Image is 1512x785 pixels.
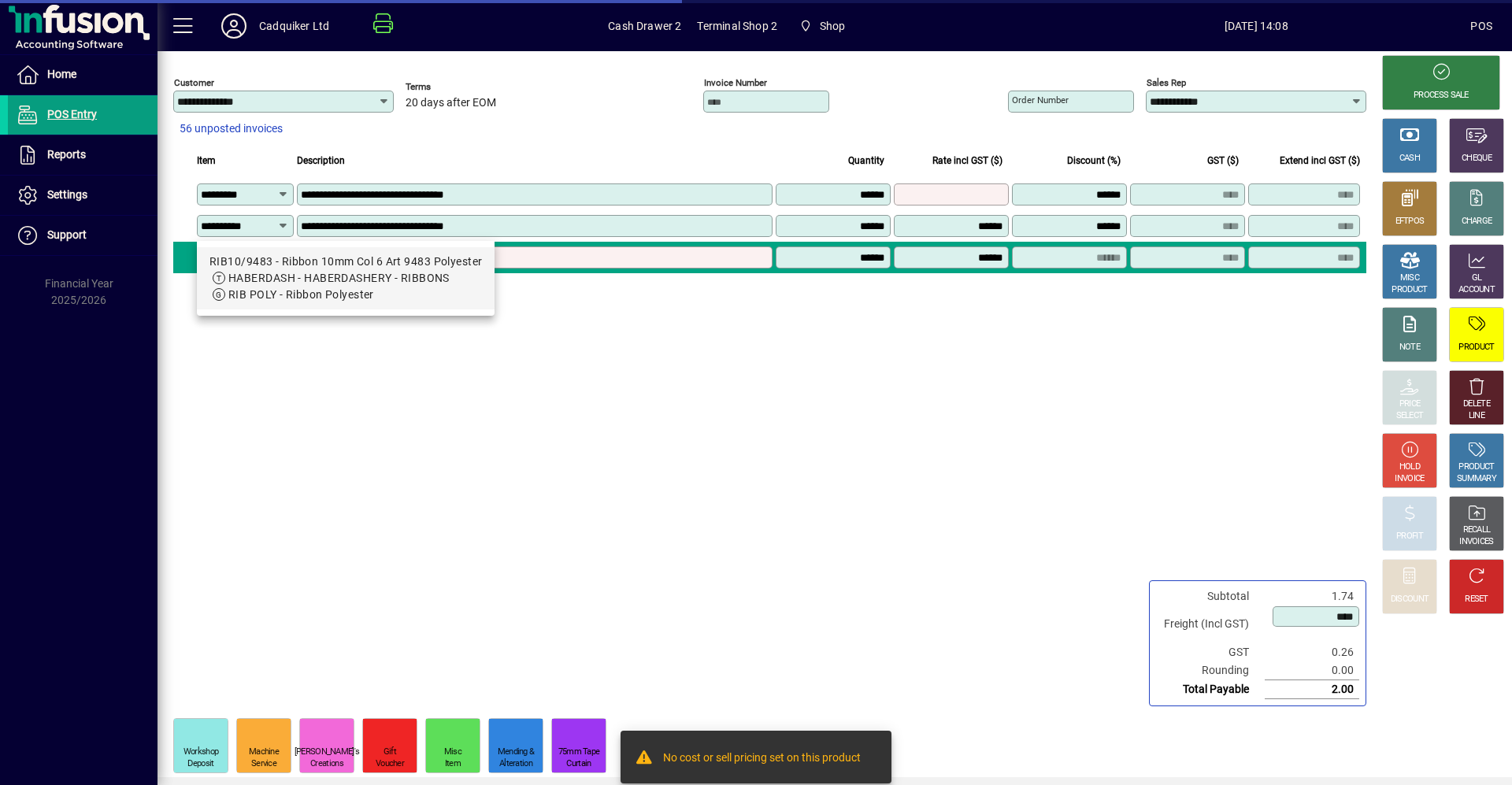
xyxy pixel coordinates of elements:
[704,77,767,88] mat-label: Invoice number
[1156,605,1265,643] td: Freight (Incl GST)
[174,77,214,88] mat-label: Customer
[1458,342,1494,354] div: PRODUCT
[406,97,496,109] span: 20 days after EOM
[1265,587,1359,605] td: 1.74
[183,746,218,758] div: Workshop
[498,746,535,758] div: Mending &
[8,55,157,94] a: Home
[566,758,591,770] div: Curtain
[47,148,86,161] span: Reports
[558,746,600,758] div: 75mm Tape
[384,746,396,758] div: Gift
[1400,272,1419,284] div: MISC
[47,228,87,241] span: Support
[47,188,87,201] span: Settings
[1463,398,1490,410] div: DELETE
[1399,153,1420,165] div: CASH
[1156,661,1265,680] td: Rounding
[1399,461,1420,473] div: HOLD
[1280,152,1360,169] span: Extend incl GST ($)
[8,176,157,215] a: Settings
[197,152,216,169] span: Item
[180,120,283,137] span: 56 unposted invoices
[47,108,97,120] span: POS Entry
[793,12,851,40] span: Shop
[228,288,374,301] span: RIB POLY - Ribbon Polyester
[1465,594,1488,605] div: RESET
[445,758,461,770] div: Item
[173,115,289,143] button: 56 unposted invoices
[209,12,259,40] button: Profile
[197,247,495,309] mat-option: RIB10/9483 - Ribbon 10mm Col 6 Art 9483 Polyester
[1469,410,1484,422] div: LINE
[1012,94,1069,106] mat-label: Order number
[1067,152,1121,169] span: Discount (%)
[376,758,404,770] div: Voucher
[406,82,500,92] span: Terms
[1395,216,1425,228] div: EFTPOS
[228,272,450,284] span: HABERDASH - HABERDASHERY - RIBBONS
[209,254,482,270] div: RIB10/9483 - Ribbon 10mm Col 6 Art 9483 Polyester
[1414,90,1469,102] div: PROCESS SALE
[1463,524,1491,536] div: RECALL
[1147,77,1186,88] mat-label: Sales rep
[1459,536,1493,548] div: INVOICES
[251,758,276,770] div: Service
[47,68,76,80] span: Home
[310,758,343,770] div: Creations
[259,13,329,39] div: Cadquiker Ltd
[1458,461,1494,473] div: PRODUCT
[187,758,213,770] div: Deposit
[8,135,157,175] a: Reports
[1207,152,1239,169] span: GST ($)
[1458,284,1495,296] div: ACCOUNT
[444,746,461,758] div: Misc
[663,750,861,768] div: No cost or sell pricing set on this product
[1457,473,1496,485] div: SUMMARY
[932,152,1002,169] span: Rate incl GST ($)
[297,152,345,169] span: Description
[1472,272,1482,284] div: GL
[1156,680,1265,699] td: Total Payable
[697,13,777,39] span: Terminal Shop 2
[249,746,279,758] div: Machine
[1396,410,1424,422] div: SELECT
[820,13,846,39] span: Shop
[1265,661,1359,680] td: 0.00
[295,746,360,758] div: [PERSON_NAME]'s
[608,13,681,39] span: Cash Drawer 2
[1462,216,1492,228] div: CHARGE
[499,758,532,770] div: Alteration
[1265,680,1359,699] td: 2.00
[1392,284,1427,296] div: PRODUCT
[1399,398,1421,410] div: PRICE
[1396,531,1423,542] div: PROFIT
[1156,643,1265,661] td: GST
[1399,342,1420,354] div: NOTE
[8,216,157,255] a: Support
[848,152,884,169] span: Quantity
[1462,153,1492,165] div: CHEQUE
[1265,643,1359,661] td: 0.26
[1156,587,1265,605] td: Subtotal
[1042,13,1470,39] span: [DATE] 14:08
[1391,594,1429,605] div: DISCOUNT
[1470,13,1492,39] div: POS
[1395,473,1424,485] div: INVOICE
